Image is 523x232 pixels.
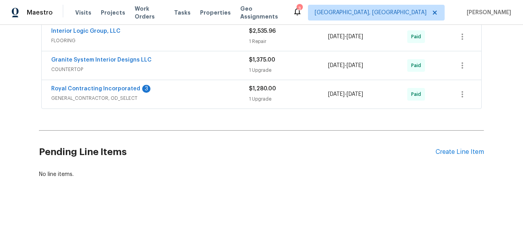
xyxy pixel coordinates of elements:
[249,66,328,74] div: 1 Upgrade
[315,9,427,17] span: [GEOGRAPHIC_DATA], [GEOGRAPHIC_DATA]
[39,134,436,170] h2: Pending Line Items
[39,170,484,178] div: No line items.
[200,9,231,17] span: Properties
[297,5,302,13] div: 3
[328,92,345,97] span: [DATE]
[328,63,345,68] span: [DATE]
[51,86,140,92] a: Royal Contracting Incorporated
[75,9,91,17] span: Visits
[347,34,363,39] span: [DATE]
[51,57,152,63] a: Granite System Interior Designs LLC
[328,90,363,98] span: -
[464,9,511,17] span: [PERSON_NAME]
[240,5,283,21] span: Geo Assignments
[411,33,424,41] span: Paid
[347,63,363,68] span: [DATE]
[249,28,276,34] span: $2,535.96
[27,9,53,17] span: Maestro
[347,92,363,97] span: [DATE]
[328,62,363,69] span: -
[249,37,328,45] div: 1 Repair
[101,9,125,17] span: Projects
[328,33,363,41] span: -
[51,37,249,45] span: FLOORING
[51,65,249,73] span: COUNTERTOP
[51,28,121,34] a: Interior Logic Group, LLC
[249,95,328,103] div: 1 Upgrade
[411,90,424,98] span: Paid
[142,85,150,93] div: 3
[174,10,191,15] span: Tasks
[135,5,165,21] span: Work Orders
[249,86,276,92] span: $1,280.00
[411,62,424,69] span: Paid
[51,94,249,102] span: GENERAL_CONTRACTOR, OD_SELECT
[328,34,345,39] span: [DATE]
[249,57,275,63] span: $1,375.00
[436,148,484,156] div: Create Line Item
